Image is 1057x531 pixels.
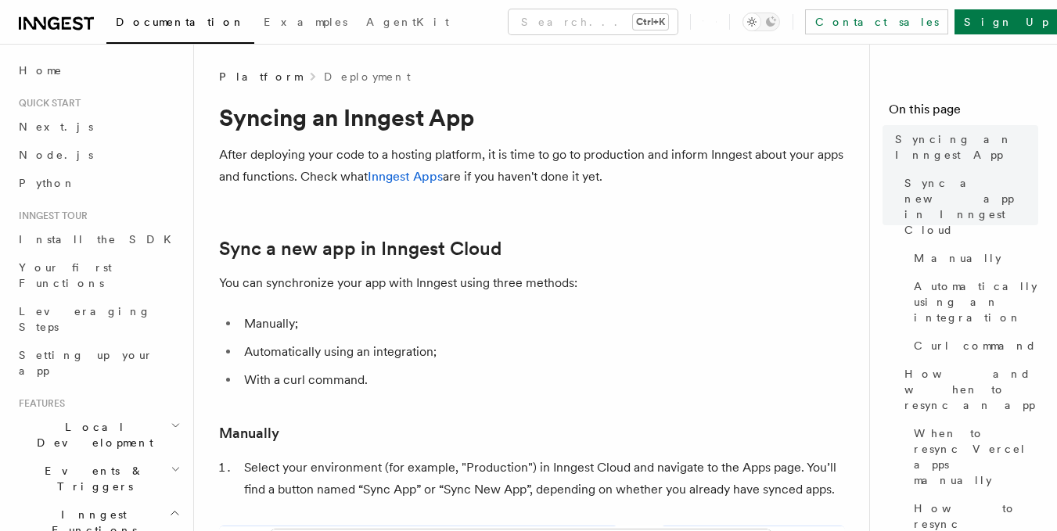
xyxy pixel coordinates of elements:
li: With a curl command. [239,369,845,391]
li: Select your environment (for example, "Production") in Inngest Cloud and navigate to the Apps pag... [239,457,845,501]
a: Contact sales [805,9,948,34]
a: Automatically using an integration [908,272,1038,332]
a: Home [13,56,184,84]
span: Curl command [914,338,1037,353]
span: Python [19,177,76,189]
span: How and when to resync an app [904,366,1038,413]
span: Platform [219,69,302,84]
span: Features [13,397,65,410]
span: AgentKit [366,16,449,28]
a: Inngest Apps [368,169,443,184]
a: Leveraging Steps [13,297,184,341]
a: Curl command [908,332,1038,360]
a: Sync a new app in Inngest Cloud [898,169,1038,244]
a: How and when to resync an app [898,360,1038,419]
a: Manually [908,244,1038,272]
span: Manually [914,250,1001,266]
span: Install the SDK [19,233,181,246]
a: Node.js [13,141,184,169]
li: Automatically using an integration; [239,341,845,363]
a: Next.js [13,113,184,141]
span: Events & Triggers [13,463,171,494]
button: Events & Triggers [13,457,184,501]
a: When to resync Vercel apps manually [908,419,1038,494]
a: Syncing an Inngest App [889,125,1038,169]
a: Manually [219,422,279,444]
span: Setting up your app [19,349,153,377]
a: Examples [254,5,357,42]
a: Install the SDK [13,225,184,253]
span: Next.js [19,120,93,133]
span: Node.js [19,149,93,161]
kbd: Ctrl+K [633,14,668,30]
a: Setting up your app [13,341,184,385]
li: Manually; [239,313,845,335]
h4: On this page [889,100,1038,125]
span: Inngest tour [13,210,88,222]
span: Sync a new app in Inngest Cloud [904,175,1038,238]
p: After deploying your code to a hosting platform, it is time to go to production and inform Innges... [219,144,845,188]
span: Leveraging Steps [19,305,151,333]
a: AgentKit [357,5,458,42]
h1: Syncing an Inngest App [219,103,845,131]
button: Local Development [13,413,184,457]
span: Local Development [13,419,171,450]
p: You can synchronize your app with Inngest using three methods: [219,272,845,294]
a: Deployment [324,69,411,84]
a: Sync a new app in Inngest Cloud [219,238,502,260]
span: Home [19,63,63,78]
span: Examples [264,16,347,28]
button: Toggle dark mode [742,13,780,31]
button: Search...Ctrl+K [509,9,678,34]
a: Python [13,169,184,197]
a: Documentation [106,5,254,44]
span: Quick start [13,97,81,109]
a: Your first Functions [13,253,184,297]
span: Documentation [116,16,245,28]
span: Automatically using an integration [914,278,1038,325]
span: When to resync Vercel apps manually [914,425,1038,488]
span: Syncing an Inngest App [895,131,1038,163]
span: Your first Functions [19,261,112,289]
